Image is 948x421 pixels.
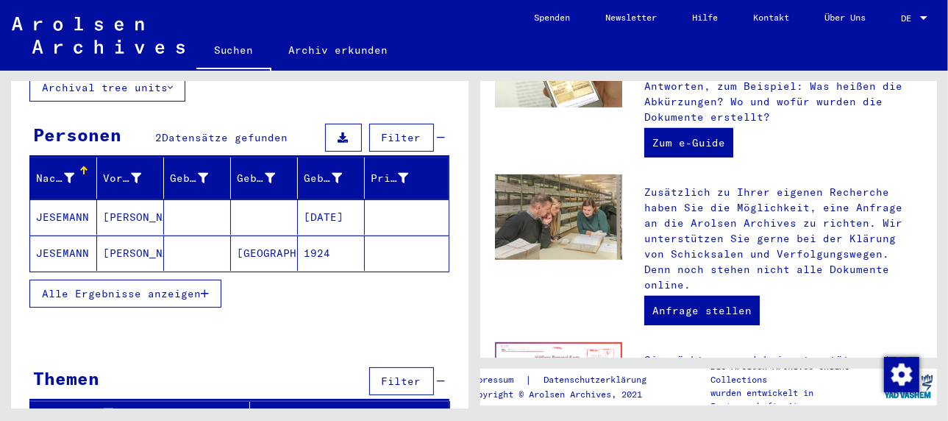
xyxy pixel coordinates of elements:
a: Zum e-Guide [644,128,733,158]
a: Impressum [467,372,525,388]
mat-cell: JESEMANN [30,236,97,271]
p: Copyright © Arolsen Archives, 2021 [467,388,664,401]
p: Die Arolsen Archives Online-Collections [710,360,880,386]
mat-cell: [DATE] [298,199,365,235]
span: Filter [382,131,421,144]
p: Zusätzlich zu Ihrer eigenen Recherche haben Sie die Möglichkeit, eine Anfrage an die Arolsen Arch... [644,185,922,293]
mat-header-cell: Geburt‏ [231,158,298,199]
button: Alle Ergebnisse anzeigen [29,280,221,308]
div: Geburtsdatum [304,171,342,186]
div: Geburt‏ [237,171,275,186]
mat-cell: JESEMANN [30,199,97,235]
mat-cell: [PERSON_NAME] [97,236,164,271]
p: wurden entwickelt in Partnerschaft mit [710,386,880,413]
mat-header-cell: Prisoner # [365,158,449,199]
img: yv_logo.png [881,368,936,405]
span: Filter [382,375,421,388]
div: Geburtsdatum [304,166,364,190]
span: DE [901,13,917,24]
button: Filter [369,367,434,395]
mat-cell: 1924 [298,236,365,271]
span: Alle Ergebnisse anzeigen [42,287,201,300]
img: Zustimmung ändern [884,357,919,392]
div: Geburtsname [170,171,208,186]
mat-header-cell: Geburtsdatum [298,158,365,199]
a: Datenschutzerklärung [532,372,664,388]
div: Prisoner # [371,166,431,190]
mat-header-cell: Nachname [30,158,97,199]
span: Datensätze gefunden [162,131,288,144]
div: | [467,372,664,388]
img: Arolsen_neg.svg [12,17,185,54]
div: Vorname [103,171,141,186]
div: Themen [33,365,99,392]
mat-cell: [GEOGRAPHIC_DATA] [231,236,298,271]
button: Filter [369,124,434,152]
a: Anfrage stellen [644,296,760,325]
div: Geburt‏ [237,166,297,190]
div: Personen [33,121,121,148]
div: Nachname [36,166,96,190]
mat-cell: [PERSON_NAME] [97,199,164,235]
div: Vorname [103,166,163,190]
div: Nachname [36,171,74,186]
mat-header-cell: Geburtsname [164,158,231,199]
span: 2 [155,131,162,144]
div: Prisoner # [371,171,409,186]
img: inquiries.jpg [495,174,623,260]
div: Geburtsname [170,166,230,190]
a: Archiv erkunden [271,32,406,68]
mat-header-cell: Vorname [97,158,164,199]
a: Suchen [196,32,271,71]
button: Archival tree units [29,74,185,102]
